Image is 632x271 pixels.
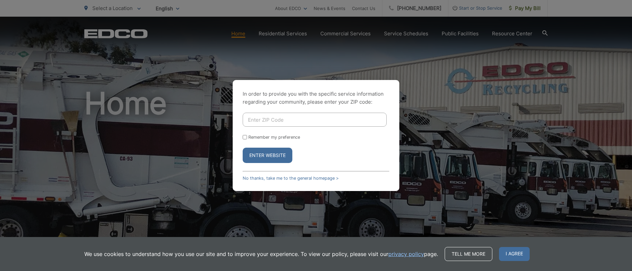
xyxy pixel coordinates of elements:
p: In order to provide you with the specific service information regarding your community, please en... [243,90,389,106]
p: We use cookies to understand how you use our site and to improve your experience. To view our pol... [84,250,438,258]
a: privacy policy [388,250,424,258]
input: Enter ZIP Code [243,113,387,127]
span: I agree [499,247,530,261]
a: No thanks, take me to the general homepage > [243,176,339,181]
a: Tell me more [445,247,492,261]
label: Remember my preference [248,135,300,140]
button: Enter Website [243,148,292,163]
